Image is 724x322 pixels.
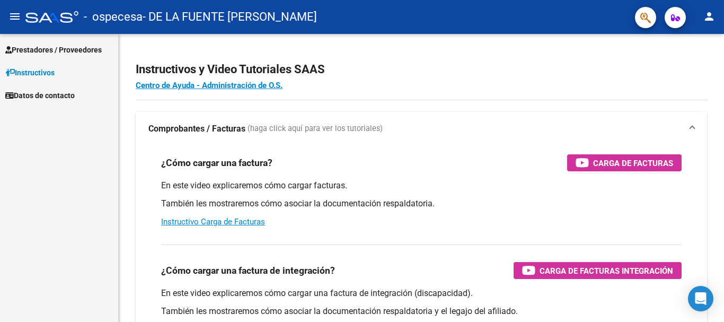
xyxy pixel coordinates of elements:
p: También les mostraremos cómo asociar la documentación respaldatoria y el legajo del afiliado. [161,306,682,317]
span: Carga de Facturas Integración [540,264,673,277]
span: Carga de Facturas [593,156,673,170]
mat-icon: person [703,10,716,23]
a: Instructivo Carga de Facturas [161,217,265,227]
div: Open Intercom Messenger [688,286,713,311]
p: También les mostraremos cómo asociar la documentación respaldatoria. [161,198,682,210]
span: - DE LA FUENTE [PERSON_NAME] [143,5,317,29]
button: Carga de Facturas Integración [514,262,682,279]
mat-expansion-panel-header: Comprobantes / Facturas (haga click aquí para ver los tutoriales) [136,112,707,146]
span: Datos de contacto [5,90,75,101]
strong: Comprobantes / Facturas [148,123,245,135]
p: En este video explicaremos cómo cargar una factura de integración (discapacidad). [161,288,682,299]
span: Instructivos [5,67,55,79]
h3: ¿Cómo cargar una factura? [161,155,272,170]
h2: Instructivos y Video Tutoriales SAAS [136,59,707,80]
button: Carga de Facturas [567,154,682,171]
span: (haga click aquí para ver los tutoriales) [248,123,383,135]
span: Prestadores / Proveedores [5,44,102,56]
mat-icon: menu [8,10,21,23]
p: En este video explicaremos cómo cargar facturas. [161,180,682,192]
h3: ¿Cómo cargar una factura de integración? [161,263,335,278]
span: - ospecesa [84,5,143,29]
a: Centro de Ayuda - Administración de O.S. [136,81,282,90]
